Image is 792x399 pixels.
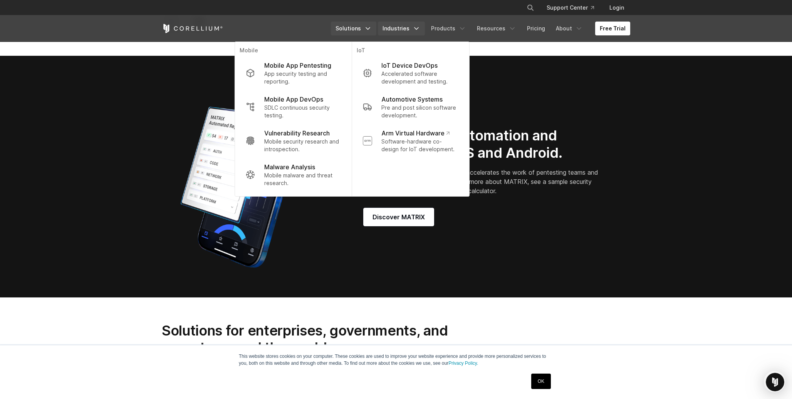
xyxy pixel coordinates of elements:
[531,374,551,389] a: OK
[603,1,630,15] a: Login
[240,124,347,158] a: Vulnerability Research Mobile security research and introspection.
[357,90,465,124] a: Automotive Systems Pre and post silicon software development.
[472,22,521,35] a: Resources
[426,22,471,35] a: Products
[331,22,630,35] div: Navigation Menu
[766,373,784,391] iframe: Intercom live chat
[595,22,630,35] a: Free Trial
[448,361,478,366] a: Privacy Policy.
[240,56,347,90] a: Mobile App Pentesting App security testing and reporting.
[162,322,469,356] h2: Solutions for enterprises, governments, and experts around the world.
[264,138,341,153] p: Mobile security research and introspection.
[357,124,465,158] a: Arm Virtual Hardware Software-hardware co-design for IoT development.
[240,47,347,56] p: Mobile
[240,158,347,192] a: Malware Analysis Mobile malware and threat research.
[264,61,331,70] p: Mobile App Pentesting
[239,353,553,367] p: This website stores cookies on your computer. These cookies are used to improve your website expe...
[764,371,785,392] iframe: Intercom live chat discovery launcher
[240,90,347,124] a: Mobile App DevOps SDLC continuous security testing.
[264,104,341,119] p: SDLC continuous security testing.
[522,22,550,35] a: Pricing
[381,104,458,119] p: Pre and post silicon software development.
[381,61,438,70] p: IoT Device DevOps
[517,1,630,15] div: Navigation Menu
[381,95,443,104] p: Automotive Systems
[381,70,458,85] p: Accelerated software development and testing.
[363,168,601,195] p: MATRIX automated security testing accelerates the work of pentesting teams and facilitates AppSec...
[524,1,537,15] button: Search
[373,212,425,222] span: Discover MATRIX
[264,162,315,172] p: Malware Analysis
[331,22,376,35] a: Solutions
[162,80,327,273] img: Corellium_MATRIX_Hero_1_1x
[363,208,434,226] a: Discover MATRIX
[264,129,330,138] p: Vulnerability Research
[162,24,223,33] a: Corellium Home
[357,56,465,90] a: IoT Device DevOps Accelerated software development and testing.
[540,1,600,15] a: Support Center
[357,47,465,56] p: IoT
[363,127,601,162] h2: New MATRIX automation and reporting for iOS and Android.
[381,138,458,153] p: Software-hardware co-design for IoT development.
[264,95,323,104] p: Mobile App DevOps
[381,129,450,138] p: Arm Virtual Hardware
[378,22,425,35] a: Industries
[551,22,587,35] a: About
[264,70,341,85] p: App security testing and reporting.
[264,172,341,187] p: Mobile malware and threat research.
